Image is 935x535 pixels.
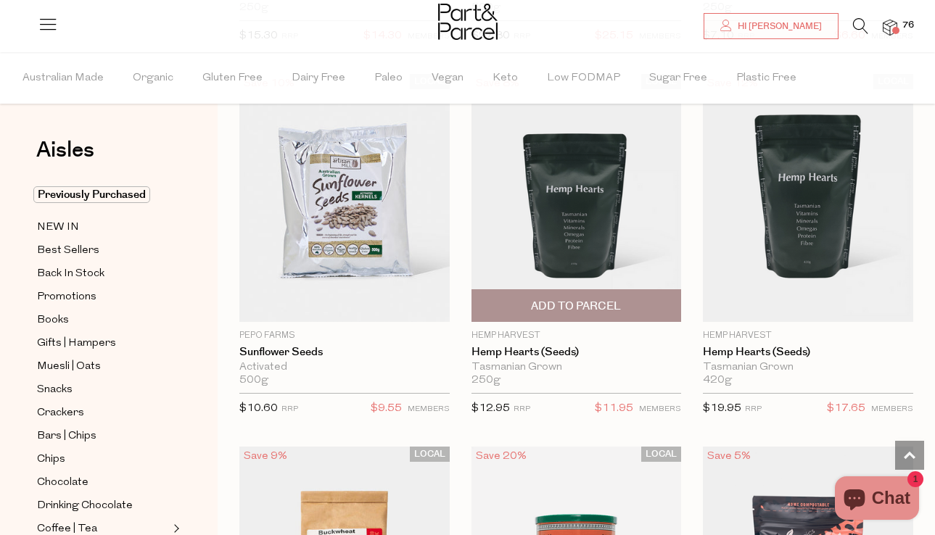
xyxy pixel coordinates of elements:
img: Hemp Hearts (Seeds) [703,74,913,322]
span: $11.95 [595,399,633,418]
a: Chocolate [37,473,169,492]
small: MEMBERS [408,405,450,413]
p: Hemp Harvest [471,329,682,342]
span: 420g [703,374,732,387]
a: Best Sellers [37,241,169,260]
span: Sugar Free [649,53,707,104]
a: Previously Purchased [37,186,169,204]
a: Hemp Hearts (Seeds) [471,346,682,359]
span: $12.95 [471,403,510,414]
span: Vegan [432,53,464,104]
span: $10.60 [239,403,278,414]
span: Organic [133,53,173,104]
span: Australian Made [22,53,104,104]
a: 76 [883,20,897,35]
a: Books [37,311,169,329]
div: Save 20% [471,447,531,466]
div: Tasmanian Grown [703,361,913,374]
small: MEMBERS [871,405,913,413]
span: NEW IN [37,219,79,236]
div: Activated [239,361,450,374]
span: LOCAL [641,447,681,462]
span: Keto [493,53,518,104]
a: Drinking Chocolate [37,497,169,515]
span: Books [37,312,69,329]
span: 250g [471,374,501,387]
img: Sunflower Seeds [239,74,450,322]
a: Muesli | Oats [37,357,169,376]
a: Sunflower Seeds [239,346,450,359]
span: Best Sellers [37,242,99,260]
span: $17.65 [827,399,865,418]
p: Hemp Harvest [703,329,913,342]
small: RRP [281,405,298,413]
a: Gifts | Hampers [37,334,169,352]
span: LOCAL [410,447,450,462]
button: Add To Parcel [471,289,682,322]
a: Crackers [37,404,169,422]
div: Save 5% [703,447,755,466]
span: Aisles [36,134,94,166]
img: Hemp Hearts (Seeds) [471,74,682,322]
a: Bars | Chips [37,427,169,445]
span: Bars | Chips [37,428,96,445]
a: Promotions [37,288,169,306]
span: $9.55 [371,399,402,418]
inbox-online-store-chat: Shopify online store chat [831,476,923,523]
span: Snacks [37,381,73,399]
span: Crackers [37,405,84,422]
span: Gifts | Hampers [37,335,116,352]
span: Promotions [37,289,96,306]
span: Chips [37,451,65,468]
a: Hemp Hearts (Seeds) [703,346,913,359]
span: Dairy Free [292,53,345,104]
span: Chocolate [37,474,88,492]
span: $19.95 [703,403,741,414]
small: RRP [514,405,530,413]
a: Aisles [36,139,94,175]
span: 500g [239,374,268,387]
div: Save 9% [239,447,292,466]
div: Tasmanian Grown [471,361,682,374]
p: Pepo Farms [239,329,450,342]
span: Paleo [374,53,403,104]
span: Previously Purchased [33,186,150,203]
span: Hi [PERSON_NAME] [734,20,822,33]
span: Add To Parcel [531,299,621,314]
span: Low FODMAP [547,53,620,104]
a: Back In Stock [37,265,169,283]
img: Part&Parcel [438,4,498,40]
span: Muesli | Oats [37,358,101,376]
a: NEW IN [37,218,169,236]
span: Drinking Chocolate [37,497,133,515]
a: Snacks [37,381,169,399]
small: RRP [745,405,762,413]
span: Plastic Free [736,53,796,104]
span: Gluten Free [202,53,263,104]
a: Hi [PERSON_NAME] [704,13,839,39]
a: Chips [37,450,169,468]
small: MEMBERS [639,405,681,413]
span: 76 [899,19,918,32]
span: Back In Stock [37,265,104,283]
